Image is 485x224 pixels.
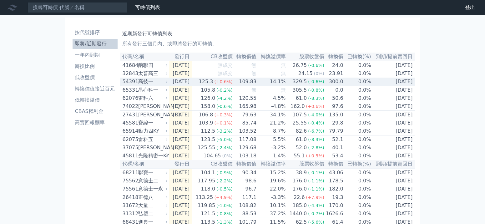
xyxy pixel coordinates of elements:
[138,152,167,160] div: 光隆精密一KY
[344,61,371,69] td: 0.0%
[308,96,324,101] span: (-8.3%)
[371,160,415,168] th: 到期/提前賣回日
[325,201,344,210] td: 170.0
[233,127,257,135] td: 103.52
[73,51,118,59] li: 一年內到期
[371,210,415,218] td: [DATE]
[73,85,118,93] li: 轉換價值接近百元
[73,29,118,36] li: 按代號排序
[123,144,137,151] div: 37075
[138,177,167,185] div: 意德士二
[257,119,286,127] td: 21.2%
[325,152,344,160] td: 53.4
[169,102,192,111] td: [DATE]
[233,102,257,111] td: 165.98
[192,53,233,61] th: CB收盤價
[257,201,286,210] td: 10.1%
[233,210,257,218] td: 88.53
[196,144,216,151] div: 125.55
[295,127,308,135] div: 82.6
[214,79,232,84] span: (+0.6%)
[281,87,286,93] span: 無
[257,111,286,119] td: 34.1%
[308,120,324,125] span: (-0.4%)
[233,177,257,185] td: 98.6
[138,70,167,77] div: 太普高三
[325,160,344,168] th: 轉換價
[371,78,415,86] td: [DATE]
[123,62,137,69] div: 41684
[169,152,192,160] td: [DATE]
[216,137,233,142] span: (-5.0%)
[233,78,257,86] td: 109.83
[291,185,308,193] div: 176.0
[169,61,192,69] td: [DATE]
[344,86,371,94] td: 0.0%
[138,169,167,176] div: 聯寶一
[344,177,371,185] td: 0.0%
[216,170,233,175] span: (-0.9%)
[123,70,137,77] div: 32843
[138,62,167,69] div: 醣聯四
[325,94,344,102] td: 50.6
[216,211,233,216] span: (-0.8%)
[214,112,232,117] span: (+0.3%)
[308,211,324,216] span: (-0.7%)
[135,4,160,10] a: 可轉債列表
[325,185,344,193] td: 182.0
[257,127,286,135] td: 8.7%
[200,210,216,217] div: 121.5
[291,78,308,85] div: 329.5
[308,112,324,117] span: (-4.0%)
[344,119,371,127] td: 0.0%
[138,119,167,127] div: 寶緯一
[123,40,413,48] p: 所有發行三個月內、或即將發行的可轉債。
[233,94,257,102] td: 120.55
[257,53,286,61] th: 轉換溢價率
[325,53,344,61] th: 轉換價
[123,177,137,185] div: 75562
[123,169,137,176] div: 68211
[138,194,167,201] div: 正德八
[308,88,324,93] span: (-0.8%)
[123,111,137,119] div: 27431
[295,94,308,102] div: 61.0
[169,119,192,127] td: [DATE]
[198,111,215,119] div: 106.8
[460,3,480,13] a: 登出
[233,201,257,210] td: 108.82
[325,111,344,119] td: 135.0
[371,111,415,119] td: [DATE]
[123,30,413,38] h1: 近期新發行可轉債列表
[295,144,308,151] div: 52.0
[292,152,306,160] div: 55.1
[325,61,344,69] td: 24.0
[257,185,286,193] td: 22.0%
[73,119,118,126] li: 高賣回報酬率
[218,62,233,68] span: 無成交
[291,202,308,209] div: 185.0
[216,129,233,134] span: (-3.2%)
[281,62,286,68] span: 無
[202,152,222,160] div: 104.65
[344,210,371,218] td: 0.0%
[291,177,308,185] div: 176.0
[218,70,233,76] span: 無成交
[344,201,371,210] td: 0.0%
[200,127,216,135] div: 112.5
[138,202,167,209] div: 大量二
[257,152,286,160] td: 1.4%
[169,69,192,78] td: [DATE]
[344,127,371,135] td: 0.0%
[371,135,415,144] td: [DATE]
[73,28,118,38] a: 按代號排序
[123,210,137,217] div: 31312
[291,119,308,127] div: 25.55
[251,87,256,93] span: 無
[371,144,415,152] td: [DATE]
[233,53,257,61] th: 轉換價值
[169,111,192,119] td: [DATE]
[233,168,257,177] td: 90.34
[257,78,286,86] td: 14.1%
[325,193,344,202] td: 19.3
